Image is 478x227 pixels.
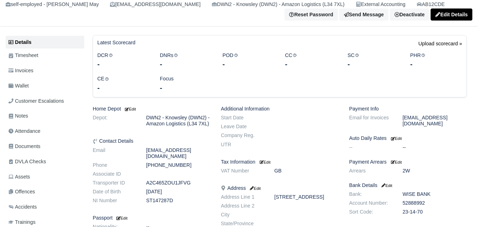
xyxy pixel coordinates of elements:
[87,180,141,186] dt: Transporter ID
[6,64,84,78] a: Invoices
[6,0,99,8] div: self-employed - [PERSON_NAME] May
[6,49,84,62] a: Timesheet
[141,180,215,186] dd: A2C465ZOU1JFVG
[390,159,402,165] a: Edit
[6,124,84,138] a: Attendance
[141,115,215,127] dd: DWN2 - Knowsley (DWN2) - Amazon Logistics (L34 7XL)
[215,142,269,148] dt: UTR
[285,59,337,69] div: -
[215,132,269,138] dt: Company Reg.
[6,36,84,49] a: Details
[93,215,210,221] h6: Passport
[8,218,35,226] span: Trainings
[391,160,402,164] small: Edit
[141,189,215,195] dd: [DATE]
[6,185,84,199] a: Offences
[397,191,472,197] dd: WISE BANK
[155,75,217,93] div: Focus
[397,168,472,174] dd: 2W
[87,189,141,195] dt: Date of Birth
[431,8,472,21] a: Edit Details
[349,182,467,188] h6: Bank Details
[344,209,397,215] dt: Sort Code:
[221,185,338,191] h6: Address
[349,135,467,141] h6: Auto Daily Rates
[258,159,271,165] a: Edit
[8,203,37,211] span: Accidents
[87,198,141,204] dt: NI Number
[280,51,342,69] div: CC
[380,183,392,188] small: Edit
[160,83,212,93] div: -
[87,162,141,168] dt: Phone
[8,127,40,135] span: Attendance
[223,59,275,69] div: -
[97,83,149,93] div: -
[8,82,29,90] span: Wallet
[215,221,269,227] dt: State/Province
[141,198,215,204] dd: ST147287D
[97,40,136,46] h6: Latest Scorecard
[215,212,269,218] dt: City
[97,59,149,69] div: -
[8,112,28,120] span: Notes
[8,142,40,151] span: Documents
[160,59,212,69] div: -
[221,159,338,165] h6: Tax Information
[92,75,155,93] div: CE
[215,168,269,174] dt: VAT Number
[269,194,344,200] dd: [STREET_ADDRESS]
[8,173,30,181] span: Assets
[215,124,269,130] dt: Leave Date
[443,193,478,227] iframe: Chat Widget
[6,140,84,153] a: Documents
[215,194,269,200] dt: Address Line 1
[221,106,338,112] h6: Additional Information
[8,67,33,75] span: Invoices
[397,209,472,215] dd: 23-14-70
[217,51,280,69] div: POD
[397,115,472,127] dd: [EMAIL_ADDRESS][DOMAIN_NAME]
[141,162,215,168] dd: [PHONE_NUMBER]
[110,0,200,8] div: [EMAIL_ADDRESS][DOMAIN_NAME]
[344,144,397,151] dt: --
[8,97,64,105] span: Customer Escalations
[390,135,402,141] a: Edit
[249,186,261,191] small: Edit
[347,59,399,69] div: -
[349,106,467,112] h6: Payment Info
[8,158,46,166] span: DVLA Checks
[390,8,429,21] a: Deactivate
[141,147,215,159] dd: [EMAIL_ADDRESS][DOMAIN_NAME]
[397,144,472,151] dd: --
[6,79,84,93] a: Wallet
[344,115,397,127] dt: Email for Invoices
[87,171,141,177] dt: Associate ID
[6,170,84,184] a: Assets
[417,0,445,8] a: AB12CDE
[269,168,344,174] dd: GB
[215,115,269,121] dt: Start Date
[115,216,127,220] small: Edit
[260,160,271,164] small: Edit
[6,155,84,169] a: DVLA Checks
[356,0,405,8] div: External Accounting
[8,51,38,59] span: Timesheet
[212,0,345,8] div: DWN2 - Knowsley (DWN2) - Amazon Logistics (L34 7XL)
[6,200,84,214] a: Accidents
[6,94,84,108] a: Customer Escalations
[124,106,136,112] a: Edit
[215,203,269,209] dt: Address Line 2
[410,59,462,69] div: -
[344,191,397,197] dt: Bank:
[93,138,210,144] h6: Contact Details
[391,136,402,141] small: Edit
[419,40,462,51] a: Upload scorecard »
[115,215,127,221] a: Edit
[124,107,136,111] small: Edit
[397,200,472,206] dd: 52888992
[284,8,338,21] button: Reset Password
[249,185,261,191] a: Edit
